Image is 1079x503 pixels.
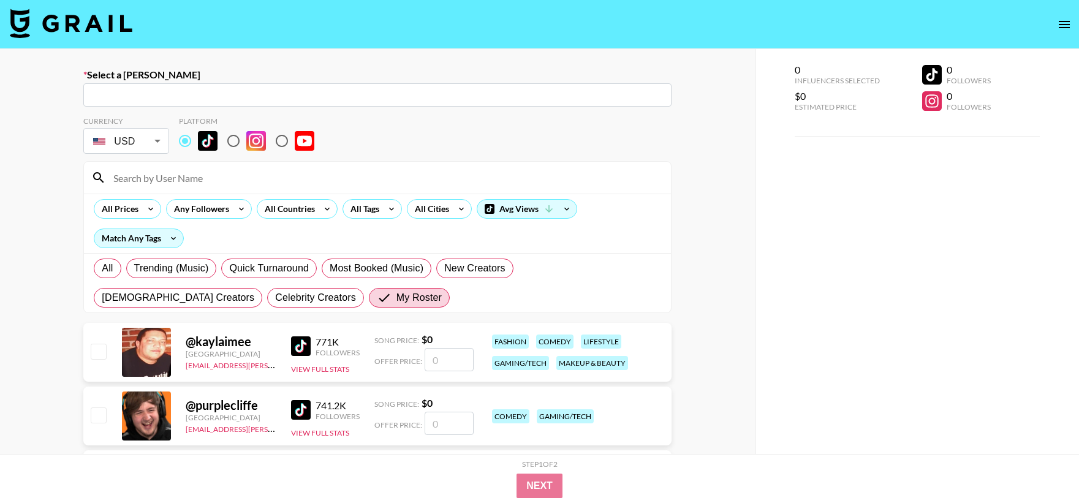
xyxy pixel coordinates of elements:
span: Offer Price: [374,420,422,429]
span: Offer Price: [374,357,422,366]
a: [EMAIL_ADDRESS][PERSON_NAME][DOMAIN_NAME] [186,422,367,434]
div: 741.2K [316,399,360,412]
div: gaming/tech [537,409,594,423]
span: Trending (Music) [134,261,209,276]
div: @ purplecliffe [186,398,276,413]
div: USD [86,130,167,152]
div: Followers [316,412,360,421]
span: All [102,261,113,276]
div: 0 [947,90,991,102]
strong: $ 0 [422,333,433,345]
img: TikTok [291,336,311,356]
div: @ kaylaimee [186,334,276,349]
img: YouTube [295,131,314,151]
div: Step 1 of 2 [522,460,558,469]
div: 0 [947,64,991,76]
div: lifestyle [581,335,621,349]
div: [GEOGRAPHIC_DATA] [186,413,276,422]
img: Grail Talent [10,9,132,38]
span: Quick Turnaround [229,261,309,276]
div: All Tags [343,200,382,218]
div: comedy [492,409,529,423]
div: comedy [536,335,574,349]
div: fashion [492,335,529,349]
span: Song Price: [374,399,419,409]
div: Platform [179,116,324,126]
input: 0 [425,348,474,371]
img: TikTok [198,131,218,151]
a: [EMAIL_ADDRESS][PERSON_NAME][DOMAIN_NAME] [186,358,367,370]
div: 0 [795,64,880,76]
input: Search by User Name [106,168,664,187]
div: Followers [947,76,991,85]
span: [DEMOGRAPHIC_DATA] Creators [102,290,254,305]
div: All Cities [407,200,452,218]
div: 771K [316,336,360,348]
span: Most Booked (Music) [330,261,423,276]
div: Match Any Tags [94,229,183,248]
span: My Roster [396,290,442,305]
div: Influencers Selected [795,76,880,85]
div: Any Followers [167,200,232,218]
input: 0 [425,412,474,435]
div: Followers [316,348,360,357]
img: TikTok [291,400,311,420]
span: Celebrity Creators [275,290,356,305]
div: Avg Views [477,200,577,218]
label: Select a [PERSON_NAME] [83,69,672,81]
div: $0 [795,90,880,102]
div: All Countries [257,200,317,218]
img: Instagram [246,131,266,151]
span: New Creators [444,261,505,276]
div: Followers [947,102,991,112]
div: gaming/tech [492,356,549,370]
div: All Prices [94,200,141,218]
button: Next [517,474,562,498]
div: Estimated Price [795,102,880,112]
button: View Full Stats [291,428,349,437]
div: [GEOGRAPHIC_DATA] [186,349,276,358]
strong: $ 0 [422,397,433,409]
div: makeup & beauty [556,356,628,370]
span: Song Price: [374,336,419,345]
div: Currency [83,116,169,126]
button: open drawer [1052,12,1077,37]
button: View Full Stats [291,365,349,374]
